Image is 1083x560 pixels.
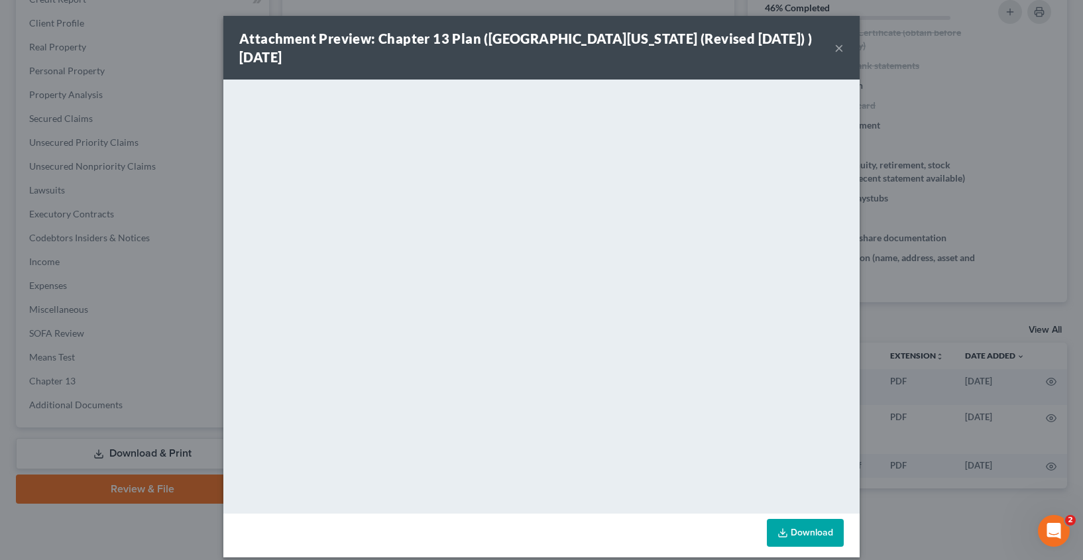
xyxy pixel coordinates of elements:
iframe: <object ng-attr-data='[URL][DOMAIN_NAME]' type='application/pdf' width='100%' height='650px'></ob... [223,80,860,510]
a: Download [767,519,844,547]
iframe: Intercom live chat [1038,515,1070,547]
button: × [834,40,844,56]
span: 2 [1065,515,1076,526]
strong: Attachment Preview: Chapter 13 Plan ([GEOGRAPHIC_DATA][US_STATE] (Revised [DATE]) ) [DATE] [239,30,812,65]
